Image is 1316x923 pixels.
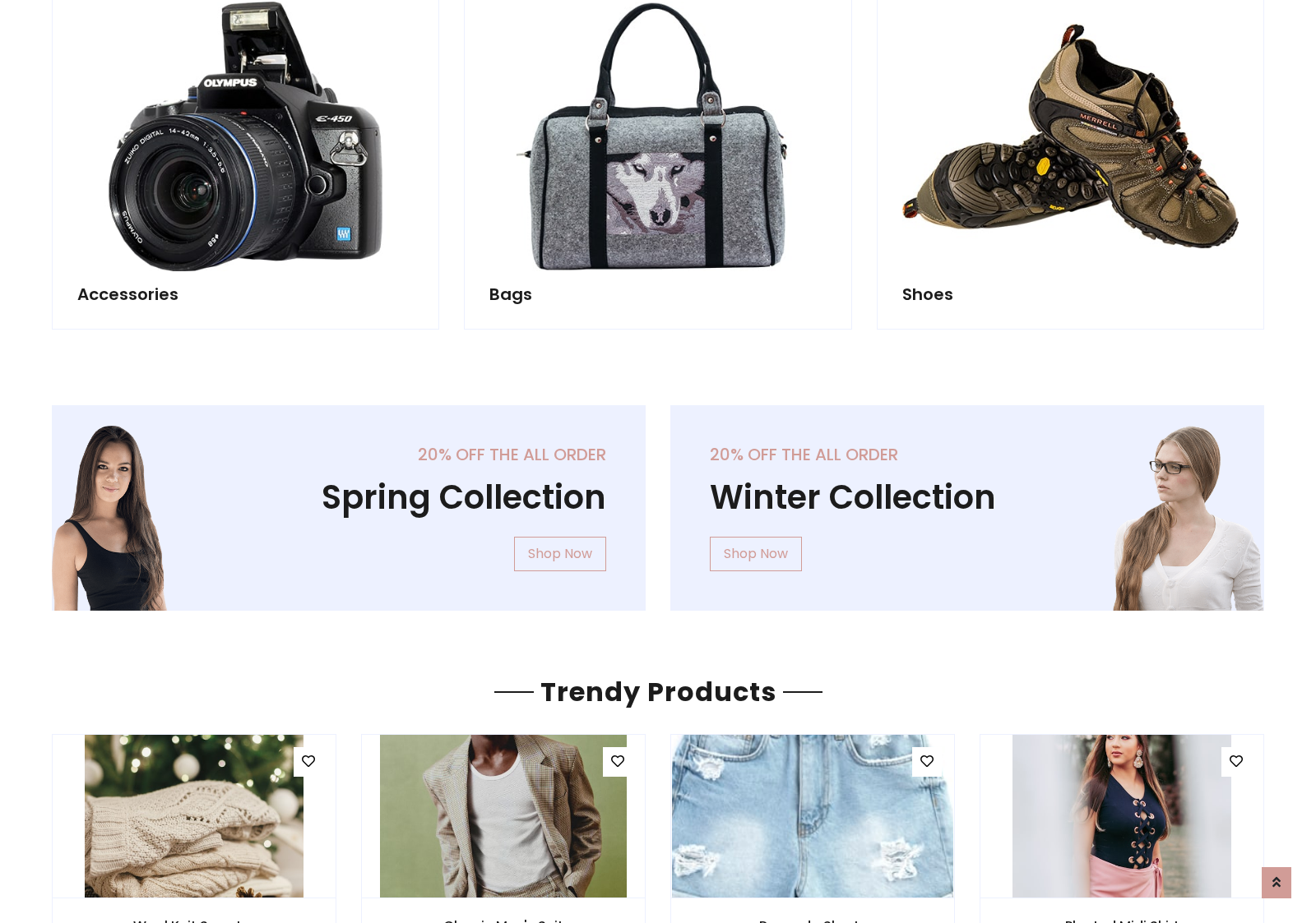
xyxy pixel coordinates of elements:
[710,537,802,571] a: Shop Now
[91,445,606,464] h5: 20% off the all order
[710,478,1225,517] h1: Winter Collection
[489,284,826,304] h5: Bags
[902,284,1239,304] h5: Shoes
[534,673,783,710] span: Trendy Products
[91,478,606,517] h1: Spring Collection
[514,537,606,571] a: Shop Now
[710,445,1225,464] h5: 20% off the all order
[77,284,414,304] h5: Accessories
